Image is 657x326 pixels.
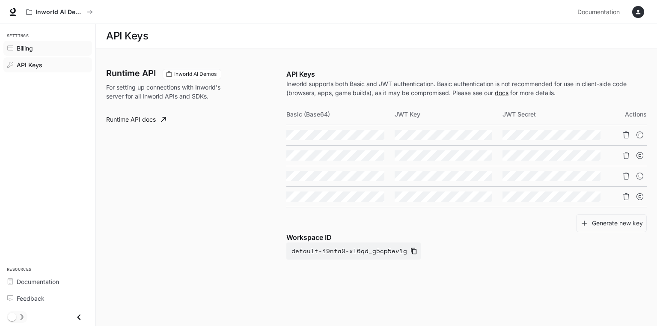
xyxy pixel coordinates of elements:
button: Suspend API key [633,149,647,162]
button: Delete API key [619,149,633,162]
h3: Runtime API [106,69,156,78]
p: Workspace ID [286,232,647,242]
div: These keys will apply to your current workspace only [163,69,221,79]
button: Generate new key [576,214,647,233]
a: Feedback [3,291,92,306]
a: Runtime API docs [103,111,169,128]
a: Documentation [3,274,92,289]
th: Actions [611,104,647,125]
th: Basic (Base64) [286,104,395,125]
a: Billing [3,41,92,56]
span: Documentation [17,277,59,286]
a: docs [495,89,508,96]
button: Delete API key [619,128,633,142]
p: API Keys [286,69,647,79]
span: Feedback [17,294,45,303]
a: Documentation [574,3,626,21]
button: Suspend API key [633,190,647,203]
span: Billing [17,44,33,53]
button: default-i9nfa9-xl6qd_g5cp5ev1g [286,242,421,260]
span: API Keys [17,60,42,69]
button: Delete API key [619,190,633,203]
p: Inworld AI Demos [36,9,83,16]
th: JWT Key [395,104,503,125]
p: For setting up connections with Inworld's server for all Inworld APIs and SDKs. [106,83,236,101]
span: Inworld AI Demos [171,70,220,78]
button: Delete API key [619,169,633,183]
button: Suspend API key [633,128,647,142]
th: JWT Secret [502,104,611,125]
span: Dark mode toggle [8,312,16,321]
a: API Keys [3,57,92,72]
button: Close drawer [69,308,89,326]
button: All workspaces [22,3,97,21]
h1: API Keys [106,27,148,45]
span: Documentation [577,7,620,18]
button: Suspend API key [633,169,647,183]
p: Inworld supports both Basic and JWT authentication. Basic authentication is not recommended for u... [286,79,647,97]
